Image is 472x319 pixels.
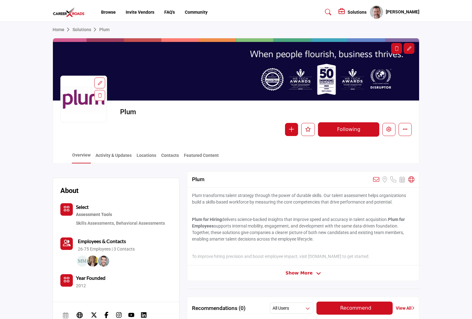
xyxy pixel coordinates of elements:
[95,152,132,163] a: Activity & Updates
[101,10,116,15] a: Browse
[348,9,367,15] h5: Solutions
[316,302,393,315] button: Recommend
[60,237,73,250] button: Contact-Employee Icon
[386,9,419,15] h5: [PERSON_NAME]
[126,10,154,15] a: Invite Vendors
[370,5,383,19] button: Show hide supplier dropdown
[60,185,78,196] h2: About
[91,312,97,318] img: X
[77,256,88,267] img: Michelle M.
[103,312,110,318] img: Facebook
[192,176,204,183] h2: Plum
[99,27,110,32] a: Plum
[53,27,72,32] a: Home
[78,237,126,245] a: Employees & Contacts
[72,27,99,32] a: Solutions
[382,123,395,136] button: Edit company
[76,204,89,210] b: Select
[396,305,414,312] a: View All
[319,7,335,17] a: Search
[78,238,126,244] b: Employees & Contacts
[192,305,245,312] h2: Recommendations (0)
[76,283,86,289] p: 2012
[76,211,165,219] div: Tools and platforms for evaluating candidate skills, competencies, and fit for the role.
[116,221,165,226] a: Behavioral Assessments
[339,8,367,16] div: Solutions
[116,312,122,318] img: Instagram
[94,77,105,88] div: Aspect Ratio:1:1,Size:400x400px
[87,256,98,267] img: Caitlin M.
[192,247,414,260] p: To improve hiring precision and boost employee impact, visit [DOMAIN_NAME] to get started.
[192,217,222,222] strong: Plum for Hiring
[60,274,73,287] button: No of member icon
[136,152,157,163] a: Locations
[72,152,91,163] a: Overview
[404,43,414,54] div: Aspect Ratio:6:1,Size:1200x200px
[192,192,414,205] p: Plum transforms talent strategy through the power of durable skills. Our talent assessment helps ...
[78,246,135,252] a: 26-75 Employees | 3 Contacts
[128,312,134,318] img: YouTube
[60,203,73,216] button: Category Icon
[161,152,179,163] a: Contacts
[285,270,312,276] span: Show More
[318,122,379,137] button: Following
[340,305,371,311] span: Recommend
[301,123,315,136] button: Like
[273,305,289,312] h2: All Users
[76,221,115,226] a: Skills Assessments,
[60,237,73,250] a: Link of redirect to contact page
[76,205,89,210] a: Select
[76,274,105,282] b: Year Founded
[53,7,88,17] img: site Logo
[76,211,165,219] a: Assessment Tools
[270,303,314,314] button: All Users
[184,152,219,163] a: Featured Content
[164,10,175,15] a: FAQ's
[185,10,208,15] a: Community
[120,108,291,116] h2: Plum
[399,123,412,136] button: More details
[192,210,414,242] p: delivers science-backed insights that improve speed and accuracy in talent acquisition. supports ...
[98,256,109,267] img: Jason P.
[141,312,147,318] img: LinkedIn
